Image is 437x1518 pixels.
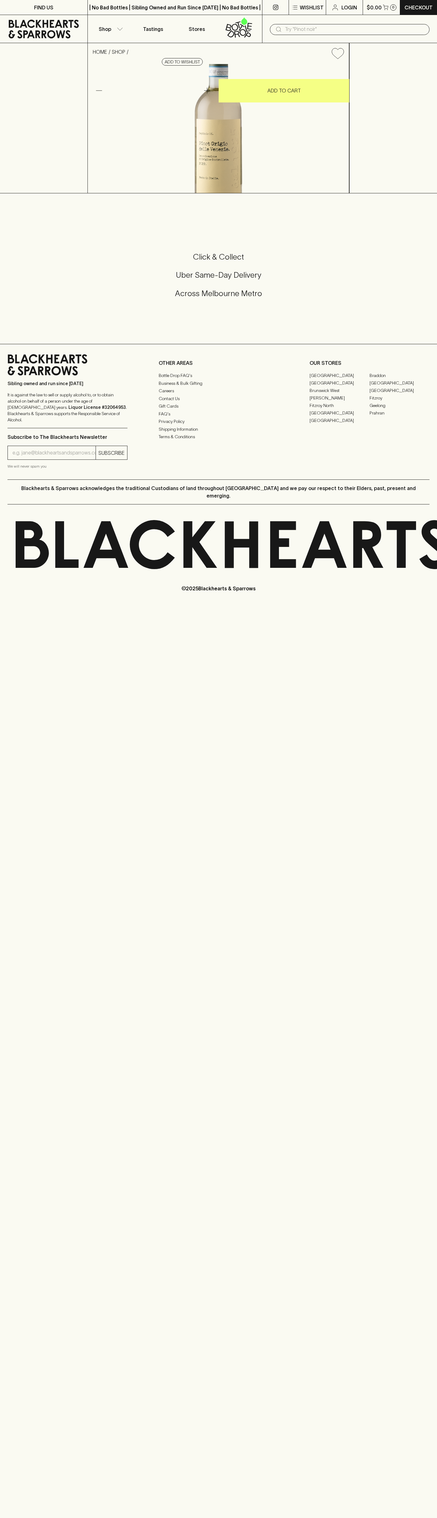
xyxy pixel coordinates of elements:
[300,4,324,11] p: Wishlist
[267,87,301,94] p: ADD TO CART
[175,15,219,43] a: Stores
[159,425,279,433] a: Shipping Information
[96,446,127,459] button: SUBSCRIBE
[7,252,430,262] h5: Click & Collect
[159,433,279,441] a: Terms & Conditions
[370,402,430,409] a: Geelong
[370,409,430,417] a: Prahran
[99,25,111,33] p: Shop
[370,387,430,394] a: [GEOGRAPHIC_DATA]
[341,4,357,11] p: Login
[370,379,430,387] a: [GEOGRAPHIC_DATA]
[189,25,205,33] p: Stores
[143,25,163,33] p: Tastings
[310,372,370,379] a: [GEOGRAPHIC_DATA]
[7,463,127,469] p: We will never spam you
[68,405,126,410] strong: Liquor License #32064953
[392,6,395,9] p: 0
[310,402,370,409] a: Fitzroy North
[7,433,127,441] p: Subscribe to The Blackhearts Newsletter
[285,24,425,34] input: Try "Pinot noir"
[159,418,279,425] a: Privacy Policy
[370,372,430,379] a: Braddon
[310,394,370,402] a: [PERSON_NAME]
[370,394,430,402] a: Fitzroy
[405,4,433,11] p: Checkout
[310,387,370,394] a: Brunswick West
[159,410,279,418] a: FAQ's
[12,448,96,458] input: e.g. jane@blackheartsandsparrows.com.au
[159,379,279,387] a: Business & Bulk Gifting
[7,288,430,299] h5: Across Melbourne Metro
[98,449,125,457] p: SUBSCRIBE
[310,409,370,417] a: [GEOGRAPHIC_DATA]
[93,49,107,55] a: HOME
[12,484,425,499] p: Blackhearts & Sparrows acknowledges the traditional Custodians of land throughout [GEOGRAPHIC_DAT...
[159,359,279,367] p: OTHER AREAS
[310,417,370,424] a: [GEOGRAPHIC_DATA]
[7,227,430,331] div: Call to action block
[112,49,125,55] a: SHOP
[7,380,127,387] p: Sibling owned and run since [DATE]
[159,387,279,395] a: Careers
[329,46,346,62] button: Add to wishlist
[310,359,430,367] p: OUR STORES
[88,15,132,43] button: Shop
[34,4,53,11] p: FIND US
[310,379,370,387] a: [GEOGRAPHIC_DATA]
[219,79,349,102] button: ADD TO CART
[88,64,349,193] img: 17299.png
[159,372,279,379] a: Bottle Drop FAQ's
[162,58,203,66] button: Add to wishlist
[367,4,382,11] p: $0.00
[159,403,279,410] a: Gift Cards
[159,395,279,402] a: Contact Us
[7,392,127,423] p: It is against the law to sell or supply alcohol to, or to obtain alcohol on behalf of a person un...
[131,15,175,43] a: Tastings
[7,270,430,280] h5: Uber Same-Day Delivery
